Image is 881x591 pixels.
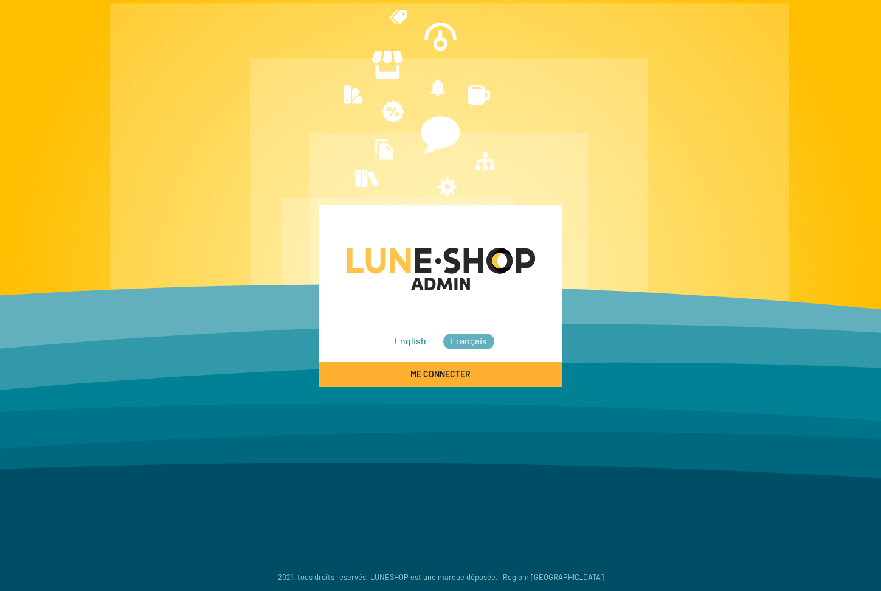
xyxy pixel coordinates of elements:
span: Me connecter [410,369,471,380]
button: Me connecter [319,362,562,386]
small: 2021. tous droits reservés. LUNESHOP est une marque déposée. [278,570,498,584]
span: English [387,334,434,349]
span: Français [443,334,494,349]
small: Region: [GEOGRAPHIC_DATA] [503,570,604,584]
